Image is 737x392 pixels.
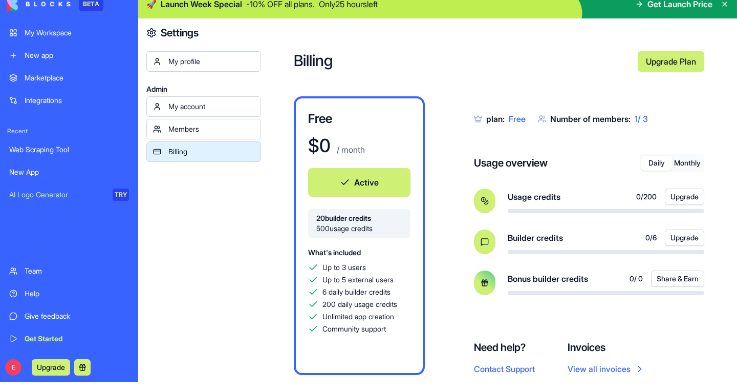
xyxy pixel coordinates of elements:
[641,156,672,171] button: Daily
[3,90,135,111] a: Integrations
[3,139,135,160] a: Web Scraping Tool
[308,111,410,127] h3: Free
[630,274,643,284] span: 0 / 0
[335,143,365,156] p: / month
[636,192,657,202] span: 0 / 200
[32,359,70,376] button: Upgrade
[113,189,129,201] div: TRY
[316,213,402,223] span: 20 builder credits
[508,191,560,203] span: Usage credits
[322,287,391,297] span: 6 daily builder credits
[508,232,563,244] span: Builder credits
[161,26,199,40] h4: Settings
[322,262,366,273] span: Up to 3 users
[25,288,129,299] div: Help
[3,68,135,88] a: Marketplace
[568,340,645,355] h4: Invoices
[308,135,331,156] h1: $ 0
[25,334,129,344] div: Get Started
[568,363,645,375] a: View all invoices
[294,51,630,72] h2: Billing
[9,190,105,200] div: AI Logo Generator
[3,306,135,326] a: Give feedback
[474,156,548,170] h4: Usage overview
[294,96,425,375] a: Free$0 / monthActive20builder credits500usage creditsWhat's includedUp to 3 usersUp to 5 external...
[316,223,402,234] span: 500 usage credits
[3,283,135,304] a: Help
[638,51,704,72] a: Upgrade Plan
[32,362,70,372] a: Upgrade
[3,45,135,66] a: New app
[550,114,631,124] span: Number of members:
[25,73,129,83] div: Marketplace
[25,95,129,106] div: Integrations
[3,162,135,182] a: New App
[9,145,129,155] div: Web Scraping Tool
[308,248,361,257] span: What's included
[9,167,129,177] div: New App
[308,168,410,197] button: Active
[168,56,254,67] div: My profile
[651,271,704,287] button: Share & Earn
[168,124,254,134] div: Members
[25,28,129,38] div: My Workspace
[146,96,261,117] a: My account
[3,23,135,43] a: My Workspace
[322,275,394,285] span: Up to 5 external users
[322,299,397,310] span: 200 daily usage credits
[474,363,535,375] button: Contact Support
[146,84,261,94] span: Admin
[3,127,135,135] span: Recent
[146,51,261,72] a: My profile
[3,328,135,349] a: Get Started
[3,184,135,205] a: AI Logo GeneratorTRY
[635,114,648,124] span: 1 / 3
[25,50,129,60] div: New app
[672,156,703,171] button: Monthly
[508,273,588,285] span: Bonus builder credits
[322,324,386,334] span: Community support
[146,119,261,139] a: Members
[486,114,505,124] span: plan:
[25,311,129,321] div: Give feedback
[645,233,657,243] span: 0 / 6
[25,266,129,276] div: Team
[509,114,526,124] span: Free
[3,261,135,281] a: Team
[474,340,535,355] h4: Need help?
[5,359,21,376] span: E
[168,147,254,157] div: Billing
[322,312,394,322] span: Unlimited app creation
[146,141,261,162] a: Billing
[665,230,704,246] button: Upgrade
[665,189,704,205] button: Upgrade
[168,101,254,112] div: My account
